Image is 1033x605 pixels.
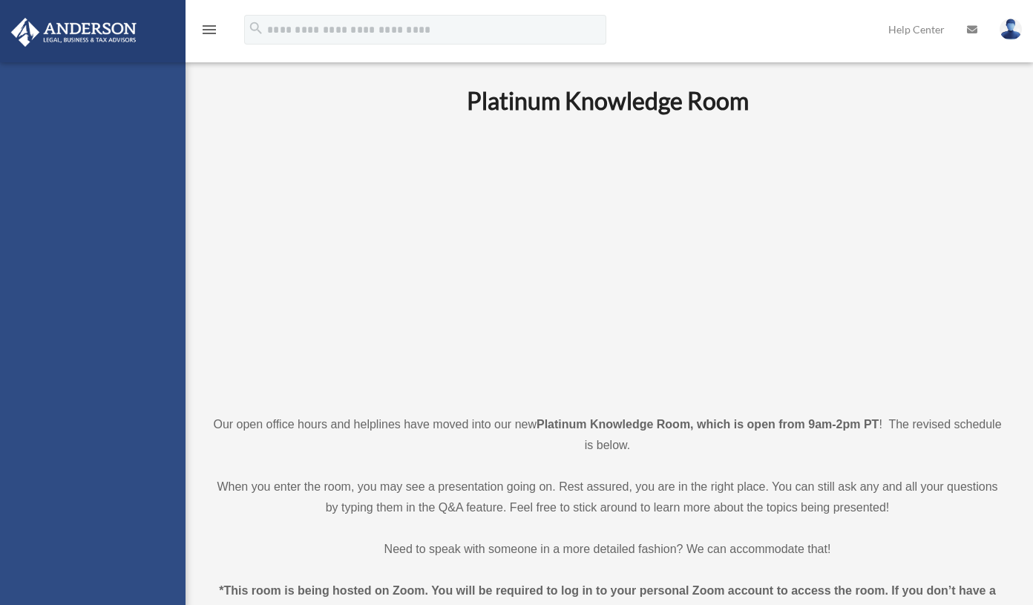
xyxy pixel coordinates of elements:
[248,20,264,36] i: search
[211,477,1003,518] p: When you enter the room, you may see a presentation going on. Rest assured, you are in the right ...
[200,21,218,39] i: menu
[467,86,749,115] b: Platinum Knowledge Room
[7,18,141,47] img: Anderson Advisors Platinum Portal
[200,26,218,39] a: menu
[385,136,830,387] iframe: 231110_Toby_KnowledgeRoom
[537,418,879,431] strong: Platinum Knowledge Room, which is open from 9am-2pm PT
[211,539,1003,560] p: Need to speak with someone in a more detailed fashion? We can accommodate that!
[211,414,1003,456] p: Our open office hours and helplines have moved into our new ! The revised schedule is below.
[1000,19,1022,40] img: User Pic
